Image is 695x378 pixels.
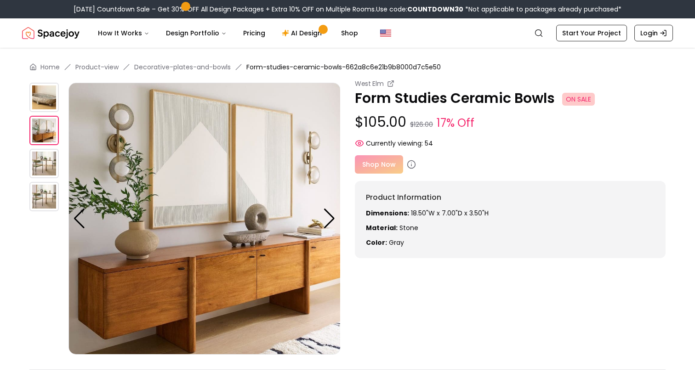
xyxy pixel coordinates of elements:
[366,238,387,247] strong: Color:
[556,25,627,41] a: Start Your Project
[389,238,404,247] span: gray
[29,182,59,211] img: https://storage.googleapis.com/spacejoy-main/assets/662a8c6e21b9b8000d7c5e50/product_0_d4ig8ofb25hb
[246,62,441,72] span: Form-studies-ceramic-bowls-662a8c6e21b9b8000d7c5e50
[22,24,80,42] a: Spacejoy
[407,5,463,14] b: COUNTDOWN30
[410,120,433,129] small: $126.00
[376,5,463,14] span: Use code:
[29,62,666,72] nav: breadcrumb
[134,62,231,72] a: Decorative-plates-and-bowls
[399,223,418,232] span: stone
[355,114,666,131] p: $105.00
[29,116,59,145] img: https://storage.googleapis.com/spacejoy-main/assets/662a8c6e21b9b8000d7c5e50/product_2_ifb70cc8pni
[437,115,474,131] small: 17% Off
[355,90,666,107] p: Form Studies Ceramic Bowls
[634,25,673,41] a: Login
[29,149,59,178] img: https://storage.googleapis.com/spacejoy-main/assets/662a8c6e21b9b8000d7c5e50/product_3_gi5cfc1chco9
[366,209,409,218] strong: Dimensions:
[366,139,423,148] span: Currently viewing:
[366,192,655,203] h6: Product Information
[68,83,341,355] img: https://storage.googleapis.com/spacejoy-main/assets/662a8c6e21b9b8000d7c5e50/product_2_ifb70cc8pni
[29,83,59,112] img: https://storage.googleapis.com/spacejoy-main/assets/662a8c6e21b9b8000d7c5e50/product_1_3ggl8923agn8
[22,18,673,48] nav: Global
[366,223,398,232] strong: Material:
[380,28,391,39] img: United States
[425,139,433,148] span: 54
[75,62,119,72] a: Product-view
[74,5,621,14] div: [DATE] Countdown Sale – Get 30% OFF All Design Packages + Extra 10% OFF on Multiple Rooms.
[91,24,157,42] button: How It Works
[40,62,60,72] a: Home
[366,209,655,218] p: 18.50"W x 7.00"D x 3.50"H
[91,24,365,42] nav: Main
[274,24,332,42] a: AI Design
[355,79,383,88] small: West Elm
[22,24,80,42] img: Spacejoy Logo
[463,5,621,14] span: *Not applicable to packages already purchased*
[334,24,365,42] a: Shop
[562,93,595,106] span: ON SALE
[159,24,234,42] button: Design Portfolio
[236,24,273,42] a: Pricing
